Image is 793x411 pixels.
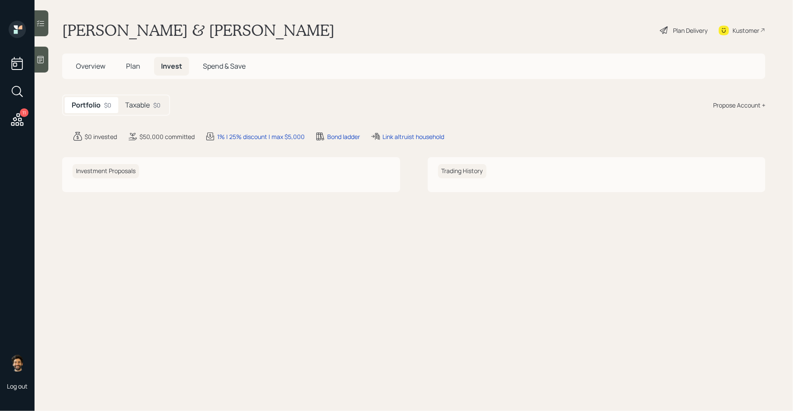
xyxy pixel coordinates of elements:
[673,26,708,35] div: Plan Delivery
[73,164,139,178] h6: Investment Proposals
[327,132,360,141] div: Bond ladder
[161,61,182,71] span: Invest
[104,101,111,110] div: $0
[713,101,765,110] div: Propose Account +
[203,61,246,71] span: Spend & Save
[217,132,305,141] div: 1% | 25% discount | max $5,000
[9,354,26,372] img: eric-schwartz-headshot.png
[7,382,28,390] div: Log out
[382,132,444,141] div: Link altruist household
[76,61,105,71] span: Overview
[85,132,117,141] div: $0 invested
[438,164,487,178] h6: Trading History
[139,132,195,141] div: $50,000 committed
[72,101,101,109] h5: Portfolio
[153,101,161,110] div: $0
[733,26,759,35] div: Kustomer
[20,108,28,117] div: 11
[125,101,150,109] h5: Taxable
[126,61,140,71] span: Plan
[62,21,335,40] h1: [PERSON_NAME] & [PERSON_NAME]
